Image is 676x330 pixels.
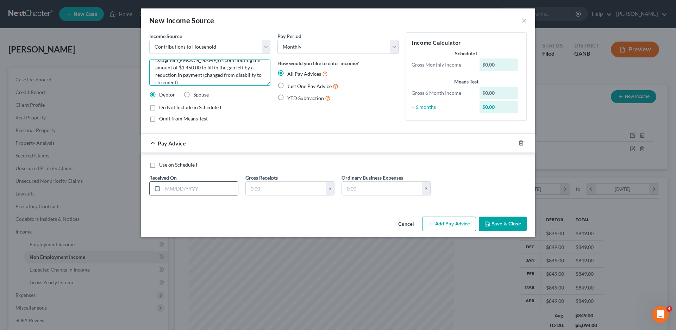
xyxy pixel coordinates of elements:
button: Add Pay Advice [422,217,476,231]
span: 4 [666,306,672,312]
div: $0.00 [480,87,518,99]
span: Debtor [159,92,175,98]
button: × [522,16,527,25]
span: All Pay Advices [287,71,321,77]
button: Save & Close [479,217,527,231]
div: $0.00 [480,101,518,113]
div: Means Test [412,78,521,85]
div: ÷ 6 months [408,104,476,111]
div: Schedule I [412,50,521,57]
label: Ordinary Business Expenses [342,174,403,181]
input: MM/DD/YYYY [163,182,238,195]
div: New Income Source [149,15,214,25]
label: Pay Period [277,32,301,40]
span: Income Source [149,33,182,39]
span: Do Not Include in Schedule I [159,104,221,110]
div: $ [422,182,430,195]
span: Omit from Means Test [159,116,208,122]
span: Pay Advice [158,140,186,147]
span: Received On [149,175,177,181]
label: Gross Receipts [245,174,278,181]
span: Just One Pay Advice [287,83,332,89]
div: Gross Monthly Income [408,61,476,68]
span: YTD Subtraction [287,95,324,101]
label: How would you like to enter income? [277,60,359,67]
button: Cancel [393,217,419,231]
input: 0.00 [246,182,326,195]
div: $0.00 [480,58,518,71]
input: 0.00 [342,182,422,195]
h5: Income Calculator [412,38,521,47]
div: Gross 6 Month Income [408,89,476,96]
div: $ [326,182,334,195]
span: Use on Schedule I [159,162,197,168]
iframe: Intercom live chat [652,306,669,323]
span: Spouse [193,92,209,98]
